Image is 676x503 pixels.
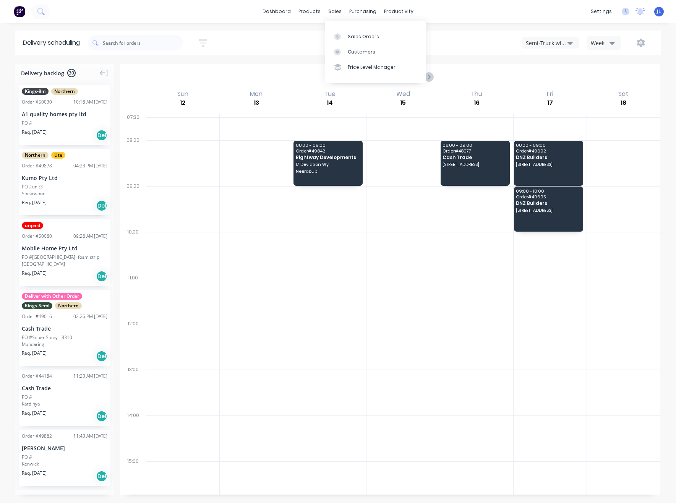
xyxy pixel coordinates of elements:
div: Tue [322,90,338,98]
span: Deliver with Other Order [22,293,82,300]
span: Kings-8m [22,88,49,95]
span: [STREET_ADDRESS] [443,162,507,167]
div: 18 [618,98,628,108]
div: PO #unit3 [22,183,43,190]
span: Order # 48077 [443,149,507,153]
div: 17 [545,98,555,108]
span: Ute [51,152,65,159]
div: 10:00 [120,227,146,273]
img: Factory [14,6,25,17]
div: Mundaring [22,341,107,348]
div: 12:00 [120,319,146,365]
div: 08:00 [120,136,146,182]
div: purchasing [345,6,380,17]
span: Req. [DATE] [22,470,47,477]
span: Req. [DATE] [22,199,47,206]
span: 08:00 - 09:00 [516,143,580,148]
span: Neerabup [296,169,360,174]
span: JL [657,8,661,15]
div: 14 [325,98,335,108]
div: 04:23 PM [DATE] [73,162,107,169]
div: Order # 49862 [22,433,52,440]
div: Order # 49016 [22,313,52,320]
span: Northern [55,302,82,309]
div: PO # [22,454,32,461]
div: 10:18 AM [DATE] [73,99,107,105]
span: Req. [DATE] [22,270,47,277]
span: Order # 49842 [296,149,360,153]
div: Kardinya [22,401,107,407]
div: 13 [251,98,261,108]
div: Mobile Home Pty Ltd [22,244,107,252]
div: sales [324,6,345,17]
div: Spearwood [22,190,107,197]
div: Del [96,411,107,422]
span: Order # 49692 [516,149,580,153]
div: Del [96,271,107,282]
div: 15:00 [120,457,146,503]
span: Cash Trade [443,155,507,160]
div: Sun [175,90,191,98]
div: Price Level Manager [348,64,396,71]
div: A1 quality homes pty ltd [22,110,107,118]
span: Req. [DATE] [22,350,47,357]
div: Mon [248,90,265,98]
div: PO # [22,120,32,127]
div: Cash Trade [22,384,107,392]
div: Kenwick [22,461,107,467]
span: 17 Deviation Wy [296,162,360,167]
div: Order # 49878 [22,162,52,169]
div: products [295,6,324,17]
span: Delivery backlog [21,69,64,77]
div: 12 [178,98,188,108]
div: PO #Super Spray - 8310 [22,334,72,341]
a: Sales Orders [325,29,426,44]
div: 15 [398,98,408,108]
div: [GEOGRAPHIC_DATA] [22,261,107,268]
span: Kings-Semi [22,302,52,309]
div: 16 [472,98,481,108]
span: Order # 49695 [516,195,580,199]
span: Northern [22,152,49,159]
div: 11:23 AM [DATE] [73,373,107,380]
div: 14:00 [120,411,146,457]
div: Del [96,471,107,482]
a: Price Level Manager [325,60,426,75]
span: DNZ Builders [516,201,580,206]
div: Order # 44184 [22,373,52,380]
span: Req. [DATE] [22,129,47,136]
div: Semi-Truck with Hiab [526,39,567,47]
div: Week [591,39,613,47]
div: 02:26 PM [DATE] [73,313,107,320]
div: Sales Orders [348,33,379,40]
span: Northern [51,88,78,95]
div: Kumo Pty Ltd [22,174,107,182]
a: Customers [325,44,426,60]
div: settings [587,6,616,17]
input: Search for orders [103,35,183,50]
span: Req. [DATE] [22,410,47,417]
div: productivity [380,6,417,17]
span: 08:00 - 09:00 [443,143,507,148]
div: PO #[GEOGRAPHIC_DATA]- foam strip [22,254,99,261]
span: [STREET_ADDRESS] [516,208,580,213]
div: [PERSON_NAME] [22,444,107,452]
span: 08:00 - 09:00 [296,143,360,148]
div: 07:30 [120,113,146,136]
div: 13:00 [120,365,146,411]
div: 11:00 [120,273,146,319]
div: Customers [348,49,375,55]
div: 09:26 AM [DATE] [73,233,107,240]
div: Cash Trade [22,325,107,333]
a: dashboard [259,6,295,17]
div: 09:00 [120,182,146,227]
div: Order # 50060 [22,233,52,240]
div: Wed [394,90,412,98]
div: 11:43 AM [DATE] [73,433,107,440]
div: Del [96,130,107,141]
div: Del [96,200,107,211]
div: Order # 50030 [22,99,52,105]
div: Sat [616,90,631,98]
div: Delivery scheduling [15,31,88,55]
span: unpaid [22,222,43,229]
